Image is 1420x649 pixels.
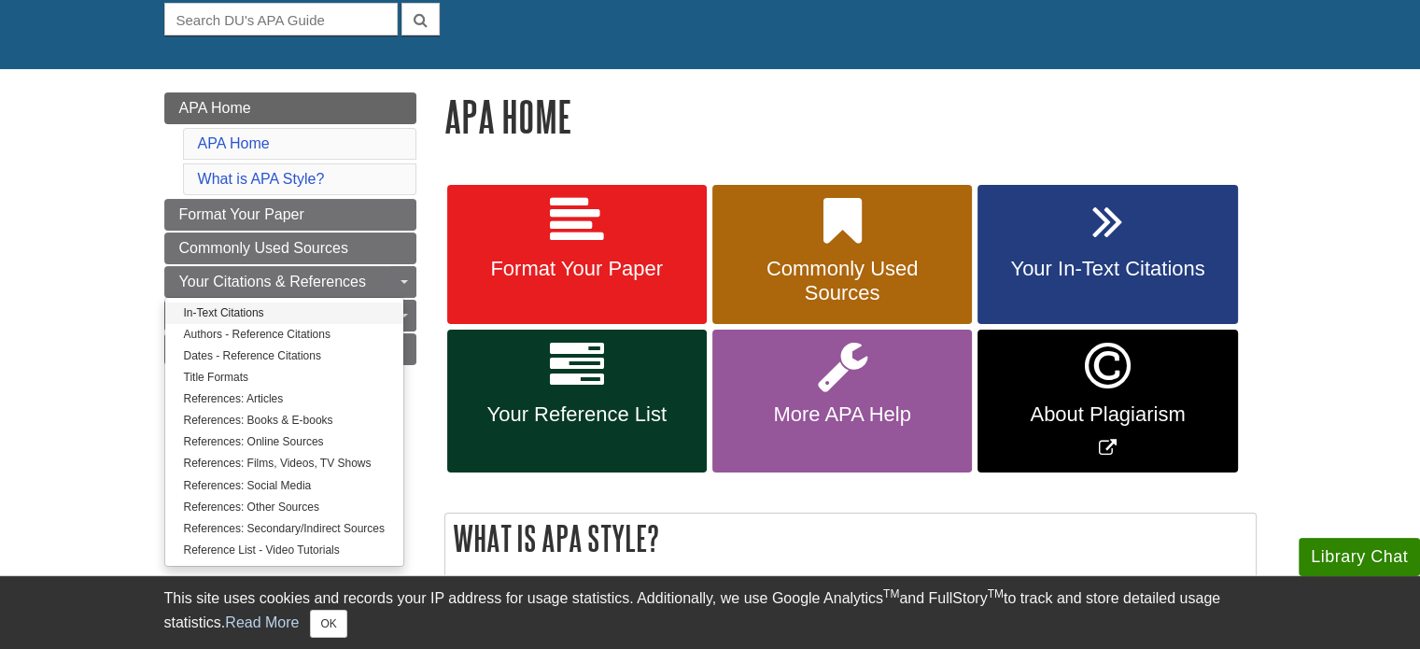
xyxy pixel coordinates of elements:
span: Format Your Paper [179,206,304,222]
a: APA Home [198,135,270,151]
a: Commonly Used Sources [712,185,972,325]
span: APA Home [179,100,251,116]
a: More APA Help [712,330,972,473]
div: This site uses cookies and records your IP address for usage statistics. Additionally, we use Goo... [164,587,1257,638]
a: Your Citations & References [164,266,416,298]
sup: TM [883,587,899,600]
a: References: Other Sources [165,497,403,518]
a: Link opens in new window [977,330,1237,473]
a: Format Your Paper [447,185,707,325]
input: Search DU's APA Guide [164,3,398,35]
a: References: Articles [165,388,403,410]
span: Your In-Text Citations [991,257,1223,281]
a: Dates - Reference Citations [165,346,403,367]
a: References: Films, Videos, TV Shows [165,453,403,474]
div: Guide Page Menu [164,92,416,488]
span: Your Reference List [461,402,693,427]
span: Your Citations & References [179,274,366,289]
a: Format Your Paper [164,199,416,231]
span: More APA Help [726,402,958,427]
a: Your In-Text Citations [977,185,1237,325]
a: Read More [225,614,299,630]
span: Commonly Used Sources [179,240,348,256]
button: Close [310,610,346,638]
a: Authors - Reference Citations [165,324,403,346]
a: Your Reference List [447,330,707,473]
span: Format Your Paper [461,257,693,281]
h1: APA Home [444,92,1257,140]
h2: What is APA Style? [445,514,1256,563]
a: References: Online Sources [165,431,403,453]
sup: TM [988,587,1004,600]
a: What is APA Style? [198,171,325,187]
span: About Plagiarism [991,402,1223,427]
a: References: Secondary/Indirect Sources [165,518,403,540]
button: Library Chat [1299,538,1420,576]
a: References: Social Media [165,475,403,497]
a: APA Home [164,92,416,124]
a: In-Text Citations [165,303,403,324]
a: Reference List - Video Tutorials [165,540,403,561]
a: Title Formats [165,367,403,388]
a: References: Books & E-books [165,410,403,431]
a: Commonly Used Sources [164,233,416,264]
span: Commonly Used Sources [726,257,958,305]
